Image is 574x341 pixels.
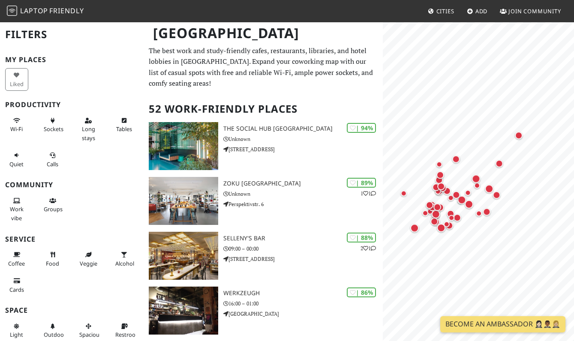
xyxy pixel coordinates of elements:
div: Map marker [429,216,440,227]
div: Map marker [513,130,524,141]
span: Work-friendly tables [116,125,132,133]
div: Map marker [450,153,461,165]
a: SELLENY'S Bar | 88% 21 SELLENY'S Bar 09:00 – 00:00 [STREET_ADDRESS] [144,232,383,280]
div: Map marker [430,208,442,220]
div: Map marker [430,182,442,193]
p: 16:00 – 01:00 [223,299,383,308]
span: Outdoor area [44,331,66,338]
p: The best work and study-friendly cafes, restaurants, libraries, and hotel lobbies in [GEOGRAPHIC_... [149,45,378,89]
button: Alcohol [113,248,136,270]
img: WerkzeugH [149,287,218,335]
h3: Community [5,181,138,189]
div: Map marker [442,219,452,229]
div: Map marker [444,220,455,231]
span: Quiet [9,160,24,168]
div: Map marker [451,212,463,223]
h3: Service [5,235,138,243]
span: Natural light [10,331,23,338]
div: Map marker [433,185,445,197]
div: Map marker [483,182,495,194]
div: | 94% [347,123,376,133]
div: Map marker [481,206,492,217]
span: Stable Wi-Fi [10,125,23,133]
div: Map marker [451,189,462,200]
span: Join Community [508,7,561,15]
span: People working [10,205,24,221]
p: Perspektivstr. 6 [223,200,383,208]
div: Map marker [409,222,421,234]
button: Cards [5,274,28,296]
p: 1 1 [361,189,376,197]
span: Spacious [79,331,102,338]
a: The Social Hub Vienna | 94% The Social Hub [GEOGRAPHIC_DATA] Unknown [STREET_ADDRESS] [144,122,383,170]
span: Power sockets [44,125,63,133]
div: Map marker [435,222,447,234]
div: Map marker [420,208,430,218]
button: Wi-Fi [5,114,28,136]
h3: SELLENY'S Bar [223,235,383,242]
img: The Social Hub Vienna [149,122,218,170]
button: Sockets [41,114,64,136]
h3: My Places [5,56,138,64]
div: Map marker [456,194,468,206]
button: Groups [41,194,64,216]
div: Map marker [434,159,444,169]
div: Map marker [463,188,473,198]
img: LaptopFriendly [7,6,17,16]
span: Friendly [49,6,84,15]
div: Map marker [470,173,482,185]
h3: The Social Hub [GEOGRAPHIC_DATA] [223,125,383,132]
div: Map marker [445,193,456,203]
h3: Productivity [5,101,138,109]
h1: [GEOGRAPHIC_DATA] [146,21,381,45]
div: Map marker [472,180,482,191]
span: Video/audio calls [47,160,58,168]
a: Become an Ambassador 🤵🏻‍♀️🤵🏾‍♂️🤵🏼‍♀️ [440,316,565,332]
div: Map marker [432,206,442,216]
a: Zoku Vienna | 89% 11 Zoku [GEOGRAPHIC_DATA] Unknown Perspektivstr. 6 [144,177,383,225]
h3: Space [5,306,138,314]
button: Long stays [77,114,100,145]
p: Unknown [223,135,383,143]
p: [STREET_ADDRESS] [223,255,383,263]
div: Map marker [437,182,448,194]
span: Restroom [115,331,141,338]
span: Food [46,260,59,267]
span: Add [475,7,488,15]
a: Join Community [496,3,565,19]
span: Veggie [80,260,97,267]
button: Tables [113,114,136,136]
div: Map marker [463,198,475,210]
div: Map marker [493,158,505,169]
p: [GEOGRAPHIC_DATA] [223,310,383,318]
div: Map marker [427,201,438,212]
button: Quiet [5,148,28,171]
div: Map marker [434,202,445,213]
div: Map marker [445,208,456,219]
p: 09:00 – 00:00 [223,245,383,253]
div: Map marker [446,212,457,223]
div: Map marker [433,174,445,185]
div: Map marker [425,199,437,211]
div: | 88% [347,233,376,242]
div: Map marker [430,216,441,227]
span: Long stays [82,125,95,141]
h3: Zoku [GEOGRAPHIC_DATA] [223,180,383,187]
p: Unknown [223,190,383,198]
div: Map marker [432,201,443,212]
p: [STREET_ADDRESS] [223,145,383,153]
h3: WerkzeugH [223,290,383,297]
div: Map marker [433,186,443,197]
h2: 52 Work-Friendly Places [149,96,378,122]
a: Cities [424,3,458,19]
a: Add [463,3,491,19]
div: Map marker [424,199,435,210]
a: LaptopFriendly LaptopFriendly [7,4,84,19]
button: Calls [41,148,64,171]
div: | 86% [347,287,376,297]
button: Work vibe [5,194,28,225]
span: Laptop [20,6,48,15]
button: Veggie [77,248,100,270]
div: Map marker [441,185,452,196]
div: Map marker [435,169,446,180]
